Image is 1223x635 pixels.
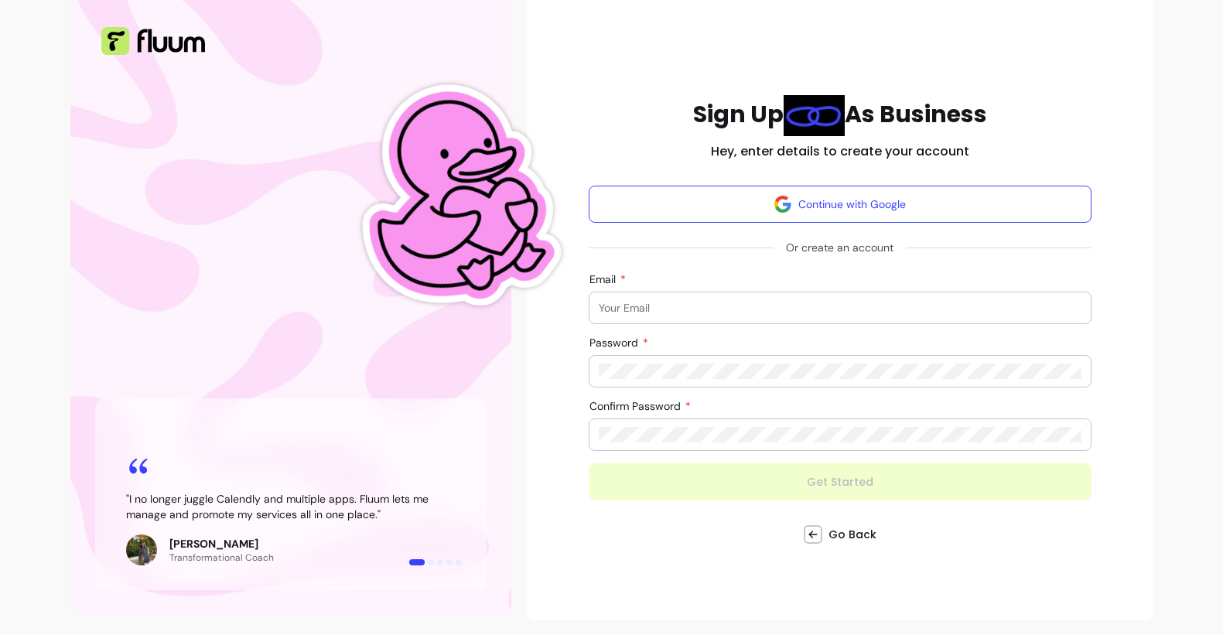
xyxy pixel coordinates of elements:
img: Fluum Logo [101,27,205,55]
img: link Blue [784,95,845,136]
span: Go Back [828,527,876,542]
img: avatar [774,195,792,213]
span: Or create an account [774,234,906,261]
input: Password [599,364,1081,379]
span: Email [589,272,619,286]
input: Email [599,300,1081,316]
span: Confirm Password [589,399,684,413]
blockquote: " I no longer juggle Calendly and multiple apps. Fluum lets me manage and promote my services all... [126,491,456,522]
img: Fluum Duck sticker [326,26,580,368]
button: Continue with Google [589,186,1091,223]
span: Password [589,336,641,350]
h2: Hey, enter details to create your account [711,142,969,161]
input: Confirm Password [599,427,1081,442]
a: Go Back [804,525,876,544]
h1: Sign Up As Business [693,95,987,136]
p: [PERSON_NAME] [169,536,274,551]
img: Review avatar [126,534,157,565]
p: Transformational Coach [169,551,274,564]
